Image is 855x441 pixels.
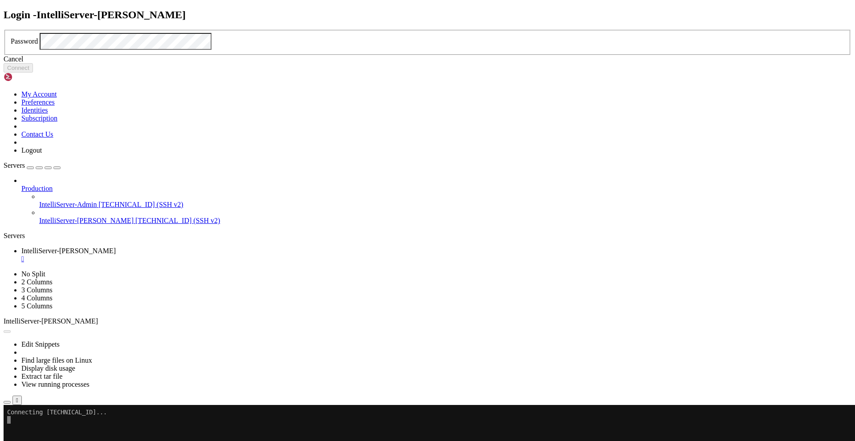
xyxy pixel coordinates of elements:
[135,217,220,224] span: [TECHNICAL_ID] (SSH v2)
[21,286,53,294] a: 3 Columns
[21,185,851,193] a: Production
[39,201,851,209] a: IntelliServer-Admin [TECHNICAL_ID] (SSH v2)
[4,11,7,19] div: (0, 1)
[21,177,851,225] li: Production
[4,162,25,169] span: Servers
[21,98,55,106] a: Preferences
[4,162,61,169] a: Servers
[21,247,851,263] a: IntelliServer-Fabio
[21,90,57,98] a: My Account
[21,356,92,364] a: Find large files on Linux
[21,130,53,138] a: Contact Us
[4,63,33,73] button: Connect
[4,9,851,21] h2: Login - IntelliServer-[PERSON_NAME]
[11,37,38,45] label: Password
[16,397,18,404] div: 
[4,4,739,11] x-row: Connecting [TECHNICAL_ID]...
[21,302,53,310] a: 5 Columns
[21,278,53,286] a: 2 Columns
[4,232,851,240] div: Servers
[21,364,75,372] a: Display disk usage
[21,340,60,348] a: Edit Snippets
[4,55,851,63] div: Cancel
[39,217,851,225] a: IntelliServer-[PERSON_NAME] [TECHNICAL_ID] (SSH v2)
[21,247,116,255] span: IntelliServer-[PERSON_NAME]
[4,317,98,325] span: IntelliServer-[PERSON_NAME]
[21,270,45,278] a: No Split
[21,372,62,380] a: Extract tar file
[21,146,42,154] a: Logout
[39,193,851,209] li: IntelliServer-Admin [TECHNICAL_ID] (SSH v2)
[98,201,183,208] span: [TECHNICAL_ID] (SSH v2)
[21,380,90,388] a: View running processes
[39,209,851,225] li: IntelliServer-[PERSON_NAME] [TECHNICAL_ID] (SSH v2)
[4,73,55,81] img: Shellngn
[12,396,22,405] button: 
[21,106,48,114] a: Identities
[21,114,57,122] a: Subscription
[21,255,851,263] a: 
[39,201,97,208] span: IntelliServer-Admin
[21,294,53,302] a: 4 Columns
[39,217,134,224] span: IntelliServer-[PERSON_NAME]
[21,185,53,192] span: Production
